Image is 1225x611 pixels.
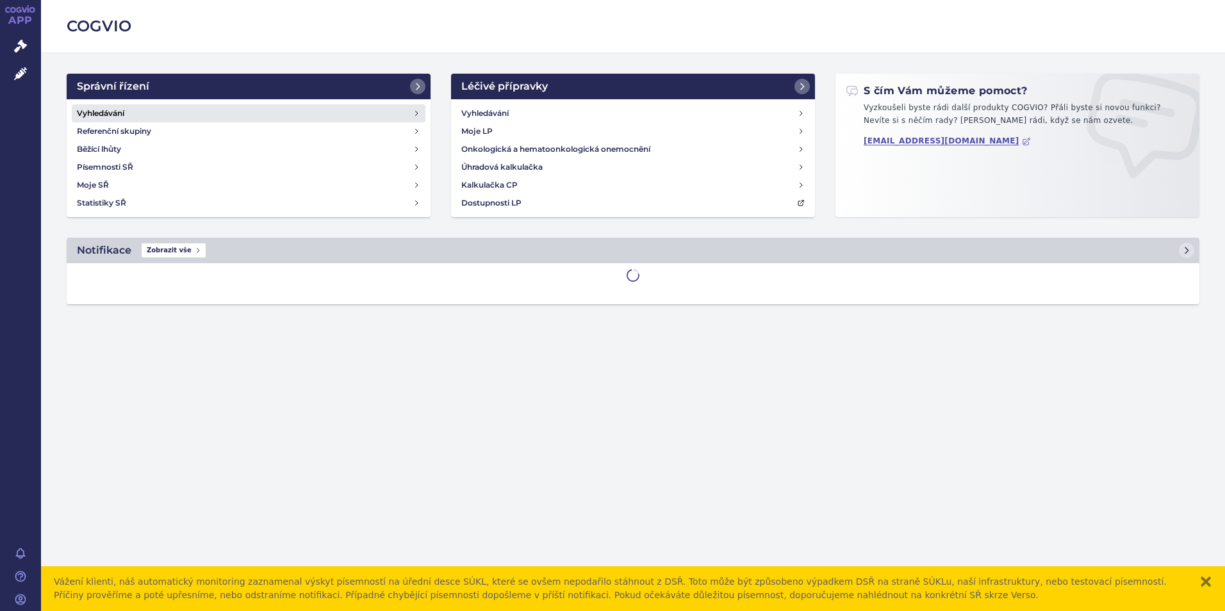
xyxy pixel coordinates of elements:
button: zavřít [1199,575,1212,588]
h4: Písemnosti SŘ [77,161,133,174]
h2: COGVIO [67,15,1199,37]
a: Léčivé přípravky [451,74,815,99]
a: Dostupnosti LP [456,194,810,212]
h4: Úhradová kalkulačka [461,161,543,174]
h2: S čím Vám můžeme pomoct? [846,84,1028,98]
h4: Moje SŘ [77,179,109,191]
h2: Léčivé přípravky [461,79,548,94]
h4: Moje LP [461,125,493,138]
a: Statistiky SŘ [72,194,425,212]
h4: Běžící lhůty [77,143,121,156]
h2: Správní řízení [77,79,149,94]
a: Úhradová kalkulačka [456,158,810,176]
h4: Vyhledávání [461,107,509,120]
h4: Dostupnosti LP [461,197,522,209]
div: Vážení klienti, náš automatický monitoring zaznamenal výskyt písemností na úřední desce SÚKL, kte... [54,575,1187,602]
a: NotifikaceZobrazit vše [67,238,1199,263]
p: Vyzkoušeli byste rádi další produkty COGVIO? Přáli byste si novou funkci? Nevíte si s něčím rady?... [846,102,1189,132]
a: Onkologická a hematoonkologická onemocnění [456,140,810,158]
a: Kalkulačka CP [456,176,810,194]
span: Zobrazit vše [142,243,206,257]
a: Moje LP [456,122,810,140]
a: Správní řízení [67,74,431,99]
h4: Onkologická a hematoonkologická onemocnění [461,143,650,156]
h4: Statistiky SŘ [77,197,126,209]
a: Referenční skupiny [72,122,425,140]
a: Vyhledávání [456,104,810,122]
h2: Notifikace [77,243,131,258]
h4: Referenční skupiny [77,125,151,138]
a: Písemnosti SŘ [72,158,425,176]
h4: Kalkulačka CP [461,179,518,191]
h4: Vyhledávání [77,107,124,120]
a: Moje SŘ [72,176,425,194]
a: Vyhledávání [72,104,425,122]
a: Běžící lhůty [72,140,425,158]
a: [EMAIL_ADDRESS][DOMAIN_NAME] [864,136,1031,146]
